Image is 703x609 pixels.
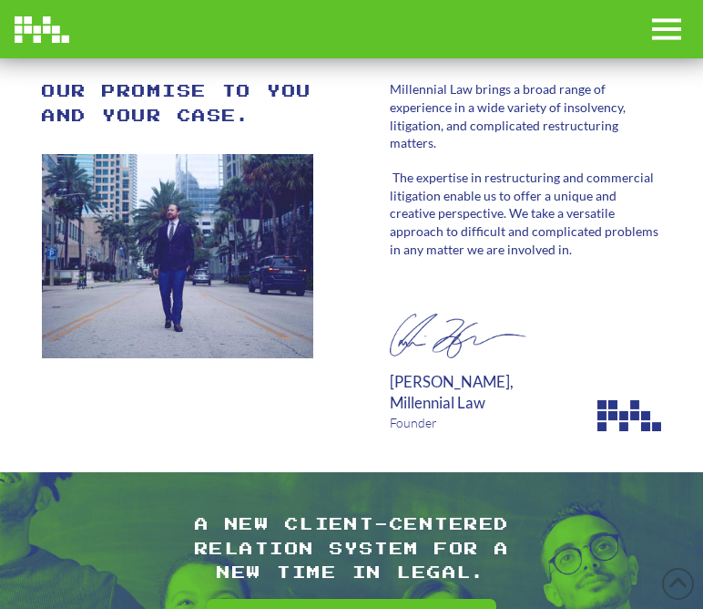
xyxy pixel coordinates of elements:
div: Toggle Off Canvas Content [645,7,688,51]
div: Founder [390,414,519,432]
img: Image [42,154,313,357]
p: [PERSON_NAME], Millennial Law [390,371,519,414]
h1: OUR PROMISE TO YOU AND YOUR CASE. [42,80,314,129]
span: The expertise in restructuring and commercial litigation enable us to offer a unique and creative... [390,170,658,256]
img: Image [390,314,526,358]
img: Image [597,400,661,431]
span: Millennial Law brings a broad range of experience in a wide variety of insolvency, litigation, an... [390,81,626,150]
h1: A NEW CLIENT-CENTERED RELATION SYSTEM FOR A NEW TIME IN LEGAL. [195,513,510,585]
img: Image [15,16,69,43]
a: Back to Top [662,568,694,600]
